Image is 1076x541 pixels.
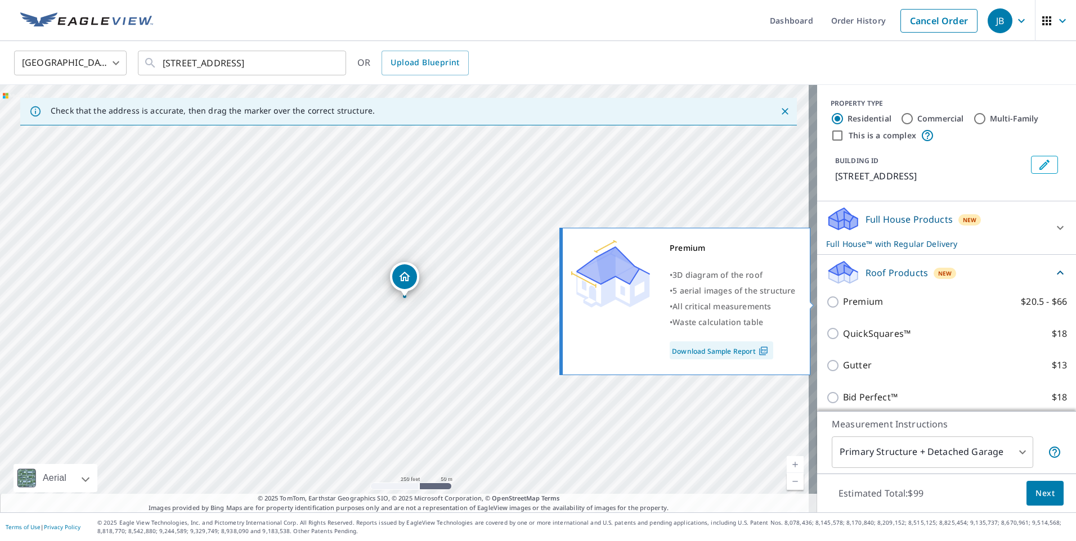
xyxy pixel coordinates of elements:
[670,283,796,299] div: •
[866,213,953,226] p: Full House Products
[670,299,796,314] div: •
[835,169,1026,183] p: [STREET_ADDRESS]
[6,524,80,530] p: |
[672,269,763,280] span: 3D diagram of the roof
[672,301,771,312] span: All critical measurements
[843,390,898,404] p: Bid Perfect™
[1026,481,1064,506] button: Next
[97,519,1070,535] p: © 2025 Eagle View Technologies, Inc. and Pictometry International Corp. All Rights Reserved. Repo...
[963,215,977,224] span: New
[835,156,878,165] p: BUILDING ID
[831,98,1062,109] div: PROPERTY TYPE
[988,8,1012,33] div: JB
[826,206,1067,250] div: Full House ProductsNewFull House™ with Regular Delivery
[14,47,127,79] div: [GEOGRAPHIC_DATA]
[258,494,560,503] span: © 2025 TomTom, Earthstar Geographics SIO, © 2025 Microsoft Corporation, ©
[830,481,932,506] p: Estimated Total: $99
[917,113,964,124] label: Commercial
[492,494,539,502] a: OpenStreetMap
[787,473,804,490] a: Current Level 17, Zoom Out
[990,113,1039,124] label: Multi-Family
[14,464,97,492] div: Aerial
[39,464,70,492] div: Aerial
[832,417,1061,431] p: Measurement Instructions
[670,240,796,256] div: Premium
[1052,390,1067,404] p: $18
[20,12,153,29] img: EV Logo
[1048,445,1061,459] span: Your report will include the primary structure and a detached garage if one exists.
[670,314,796,330] div: •
[843,358,872,372] p: Gutter
[1021,295,1067,309] p: $20.5 - $66
[756,346,771,356] img: Pdf Icon
[391,56,459,70] span: Upload Blueprint
[163,47,323,79] input: Search by address or latitude-longitude
[826,238,1047,250] p: Full House™ with Regular Delivery
[1052,327,1067,341] p: $18
[1052,358,1067,372] p: $13
[44,523,80,531] a: Privacy Policy
[787,456,804,473] a: Current Level 17, Zoom In
[382,51,468,75] a: Upload Blueprint
[1035,486,1055,501] span: Next
[832,436,1033,468] div: Primary Structure + Detached Garage
[849,130,916,141] label: This is a complex
[6,523,41,531] a: Terms of Use
[843,327,911,341] p: QuickSquares™
[900,9,978,33] a: Cancel Order
[357,51,469,75] div: OR
[672,285,795,296] span: 5 aerial images of the structure
[670,267,796,283] div: •
[51,106,375,116] p: Check that the address is accurate, then drag the marker over the correct structure.
[778,104,792,119] button: Close
[938,269,952,278] span: New
[866,266,928,279] p: Roof Products
[848,113,891,124] label: Residential
[670,341,773,359] a: Download Sample Report
[541,494,560,502] a: Terms
[843,295,883,309] p: Premium
[571,240,650,308] img: Premium
[1031,156,1058,174] button: Edit building 1
[390,262,419,297] div: Dropped pin, building 1, Residential property, 15636 Durham Way Granger, IN 46530
[826,259,1067,286] div: Roof ProductsNew
[672,317,763,327] span: Waste calculation table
